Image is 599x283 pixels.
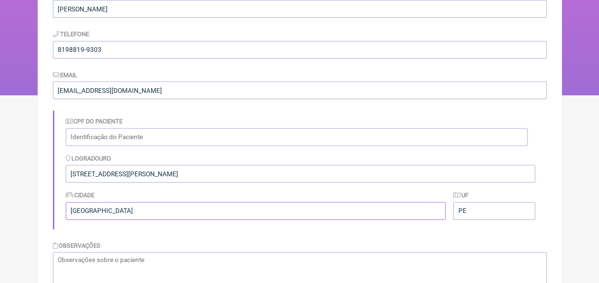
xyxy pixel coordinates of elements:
[53,71,78,79] label: Email
[53,242,101,249] label: Observações
[66,202,446,220] input: Cidade
[66,165,535,182] input: Logradouro
[453,192,468,199] label: UF
[66,155,112,162] label: Logradouro
[66,192,95,199] label: Cidade
[66,118,123,125] label: CPF do Paciente
[453,202,535,220] input: UF
[66,128,528,146] input: Identificação do Paciente
[53,30,90,38] label: Telefone
[53,41,547,59] input: 21 9124 2137
[53,81,547,99] input: paciente@email.com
